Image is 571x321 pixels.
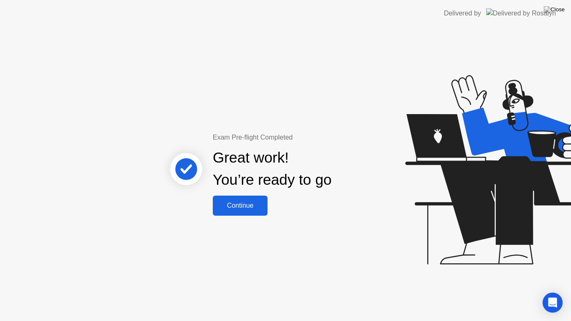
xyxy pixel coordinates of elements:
[544,6,565,13] img: Close
[444,8,481,18] div: Delivered by
[543,293,563,313] div: Open Intercom Messenger
[213,147,331,191] div: Great work! You’re ready to go
[213,132,385,143] div: Exam Pre-flight Completed
[486,8,556,18] img: Delivered by Rosalyn
[215,202,265,209] div: Continue
[213,196,268,216] button: Continue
